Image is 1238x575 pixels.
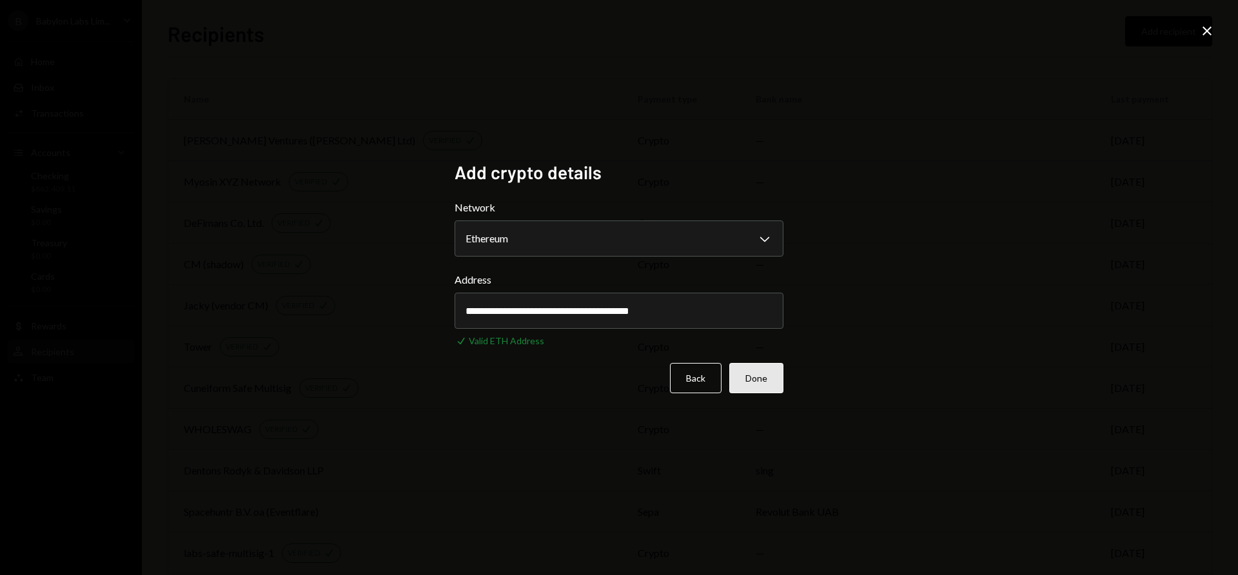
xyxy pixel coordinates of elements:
label: Address [455,272,783,287]
label: Network [455,200,783,215]
button: Back [670,363,722,393]
button: Network [455,220,783,257]
button: Done [729,363,783,393]
h2: Add crypto details [455,160,783,185]
div: Valid ETH Address [469,334,544,347]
